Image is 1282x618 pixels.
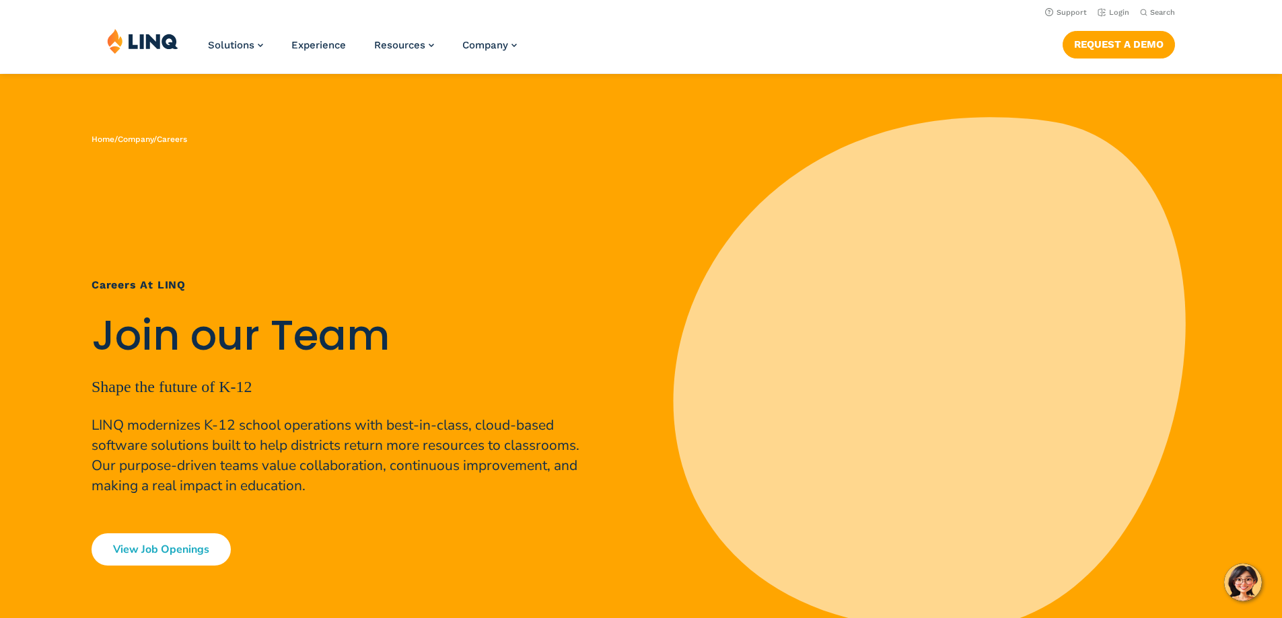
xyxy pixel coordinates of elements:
[208,39,263,51] a: Solutions
[1224,564,1262,601] button: Hello, have a question? Let’s chat.
[1098,8,1129,17] a: Login
[92,134,114,144] a: Home
[92,312,589,360] h2: Join our Team
[92,277,589,293] h1: Careers at LINQ
[92,134,187,144] span: / /
[1045,8,1087,17] a: Support
[374,39,434,51] a: Resources
[462,39,508,51] span: Company
[208,39,254,51] span: Solutions
[462,39,517,51] a: Company
[1063,31,1175,58] a: Request a Demo
[107,28,178,54] img: LINQ | K‑12 Software
[92,415,589,496] p: LINQ modernizes K-12 school operations with best-in-class, cloud-based software solutions built t...
[1150,8,1175,17] span: Search
[208,28,517,73] nav: Primary Navigation
[157,134,187,144] span: Careers
[118,134,153,144] a: Company
[92,533,231,566] a: View Job Openings
[291,39,346,51] a: Experience
[92,375,589,399] p: Shape the future of K-12
[1140,7,1175,17] button: Open Search Bar
[374,39,425,51] span: Resources
[1063,28,1175,58] nav: Button Navigation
